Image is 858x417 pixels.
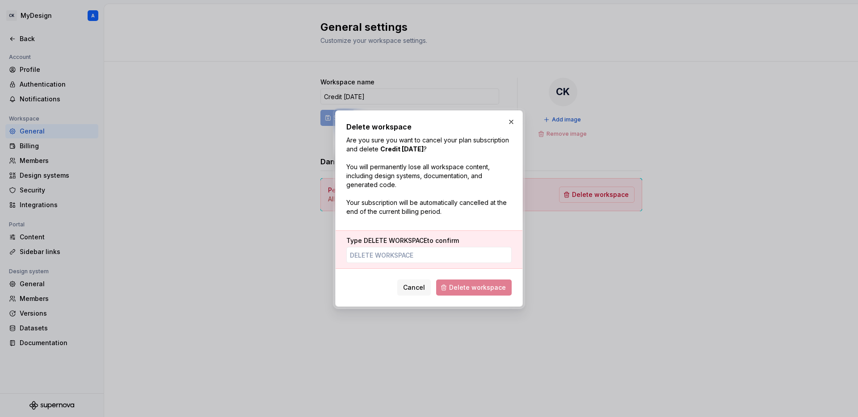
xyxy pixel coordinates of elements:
[346,247,512,263] input: DELETE WORKSPACE
[380,145,424,153] strong: Credit [DATE]
[346,236,459,245] label: Type to confirm
[364,237,427,244] span: DELETE WORKSPACE
[403,283,425,292] span: Cancel
[346,136,512,216] p: Are you sure you want to cancel your plan subscription and delete ? You will permanently lose all...
[397,279,431,296] button: Cancel
[346,121,512,132] h2: Delete workspace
